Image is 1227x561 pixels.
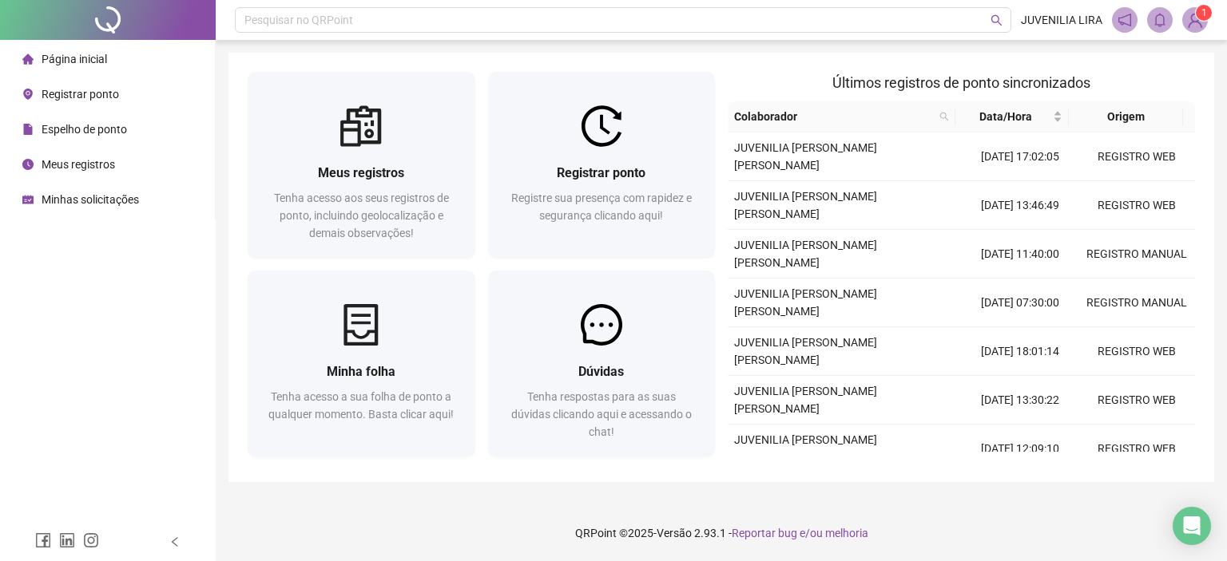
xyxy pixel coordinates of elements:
span: schedule [22,194,34,205]
span: JUVENILIA [PERSON_NAME] [PERSON_NAME] [734,433,877,464]
td: REGISTRO WEB [1078,181,1195,230]
span: search [936,105,952,128]
span: JUVENILIA [PERSON_NAME] [PERSON_NAME] [734,287,877,318]
span: JUVENILIA LIRA [1021,11,1102,29]
span: Últimos registros de ponto sincronizados [832,74,1090,91]
span: facebook [35,532,51,548]
a: Minha folhaTenha acesso a sua folha de ponto a qualquer momento. Basta clicar aqui! [248,271,475,456]
span: Registrar ponto [42,88,119,101]
span: JUVENILIA [PERSON_NAME] [PERSON_NAME] [734,190,877,220]
td: [DATE] 17:02:05 [962,132,1078,181]
span: file [22,124,34,135]
td: REGISTRO WEB [1078,425,1195,473]
td: [DATE] 13:46:49 [962,181,1078,230]
th: Origem [1069,101,1182,132]
span: Página inicial [42,53,107,65]
span: notification [1118,13,1132,27]
td: [DATE] 18:01:14 [962,327,1078,376]
span: 1 [1201,7,1207,18]
div: Open Intercom Messenger [1173,507,1211,545]
span: JUVENILIA [PERSON_NAME] [PERSON_NAME] [734,336,877,366]
td: REGISTRO MANUAL [1078,230,1195,279]
span: Colaborador [734,108,933,125]
a: Registrar pontoRegistre sua presença com rapidez e segurança clicando aqui! [488,72,716,258]
span: Data/Hora [962,108,1050,125]
span: Tenha respostas para as suas dúvidas clicando aqui e acessando o chat! [511,390,692,438]
span: clock-circle [22,159,34,170]
td: REGISTRO WEB [1078,327,1195,376]
span: Dúvidas [578,364,624,379]
footer: QRPoint © 2025 - 2.93.1 - [216,505,1227,561]
span: JUVENILIA [PERSON_NAME] [PERSON_NAME] [734,385,877,415]
td: REGISTRO WEB [1078,376,1195,425]
td: [DATE] 13:30:22 [962,376,1078,425]
span: home [22,53,34,65]
span: JUVENILIA [PERSON_NAME] [PERSON_NAME] [734,239,877,269]
span: search [939,112,949,121]
td: REGISTRO WEB [1078,132,1195,181]
td: REGISTRO MANUAL [1078,279,1195,327]
span: bell [1153,13,1167,27]
td: [DATE] 12:09:10 [962,425,1078,473]
td: [DATE] 11:40:00 [962,230,1078,279]
span: Minha folha [327,364,395,379]
span: Registre sua presença com rapidez e segurança clicando aqui! [511,192,692,222]
span: Meus registros [42,158,115,171]
span: JUVENILIA [PERSON_NAME] [PERSON_NAME] [734,141,877,172]
span: instagram [83,532,99,548]
span: Registrar ponto [557,165,645,180]
span: Tenha acesso a sua folha de ponto a qualquer momento. Basta clicar aqui! [268,390,454,421]
span: environment [22,89,34,100]
span: Espelho de ponto [42,123,127,136]
th: Data/Hora [955,101,1069,132]
sup: Atualize o seu contato no menu Meus Dados [1196,5,1212,21]
span: Meus registros [318,165,404,180]
span: linkedin [59,532,75,548]
span: Minhas solicitações [42,193,139,206]
a: Meus registrosTenha acesso aos seus registros de ponto, incluindo geolocalização e demais observa... [248,72,475,258]
span: search [991,14,1003,26]
td: [DATE] 07:30:00 [962,279,1078,327]
span: Versão [657,527,692,539]
span: Reportar bug e/ou melhoria [732,527,868,539]
a: DúvidasTenha respostas para as suas dúvidas clicando aqui e acessando o chat! [488,271,716,456]
img: 63970 [1183,8,1207,32]
span: left [169,536,181,547]
span: Tenha acesso aos seus registros de ponto, incluindo geolocalização e demais observações! [274,192,449,239]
